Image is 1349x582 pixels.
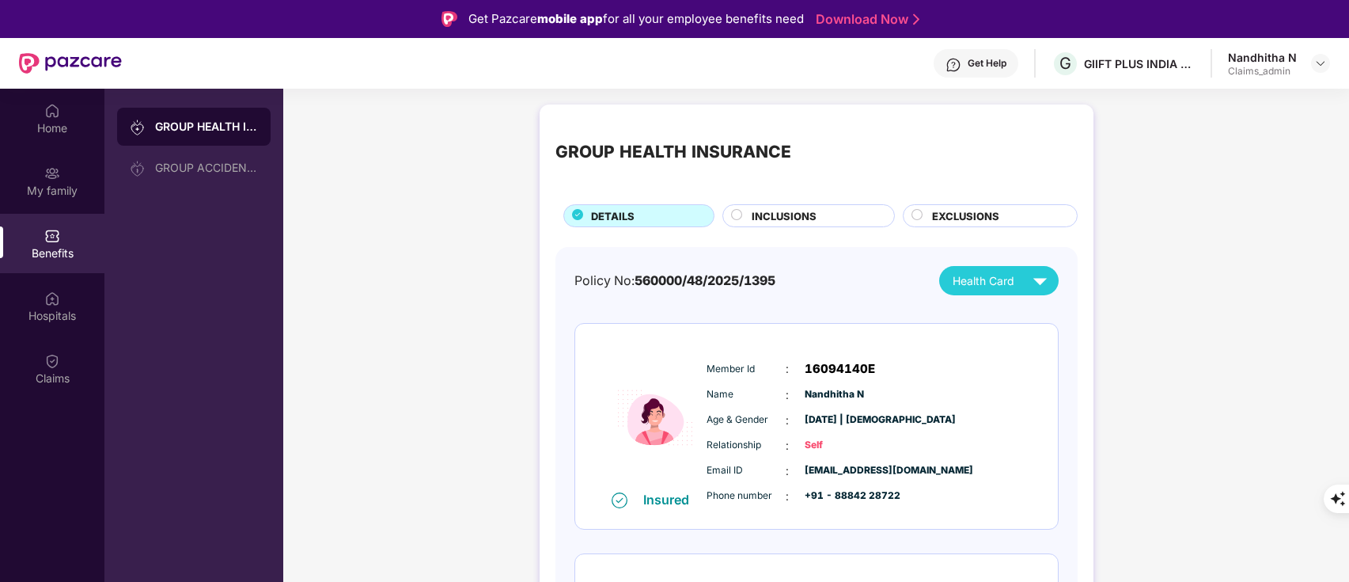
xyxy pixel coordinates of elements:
div: Get Pazcare for all your employee benefits need [468,10,804,29]
div: Nandhitha N [1228,50,1297,65]
span: 560000/48/2025/1395 [635,273,775,288]
div: Insured [643,492,699,508]
div: Policy No: [574,271,775,291]
span: EXCLUSIONS [932,208,999,224]
strong: mobile app [537,11,603,26]
span: : [786,386,789,404]
img: svg+xml;base64,PHN2ZyB4bWxucz0iaHR0cDovL3d3dy53My5vcmcvMjAwMC9zdmciIHZpZXdCb3g9IjAgMCAyNCAyNCIgd2... [1026,267,1054,295]
img: svg+xml;base64,PHN2ZyBpZD0iQmVuZWZpdHMiIHhtbG5zPSJodHRwOi8vd3d3LnczLm9yZy8yMDAwL3N2ZyIgd2lkdGg9Ij... [44,228,60,244]
img: svg+xml;base64,PHN2ZyBpZD0iSG9zcGl0YWxzIiB4bWxucz0iaHR0cDovL3d3dy53My5vcmcvMjAwMC9zdmciIHdpZHRoPS... [44,291,60,306]
div: Get Help [968,57,1006,70]
span: : [786,437,789,455]
span: : [786,462,789,480]
img: Logo [441,11,457,27]
div: GROUP ACCIDENTAL INSURANCE [155,162,258,174]
img: Stroke [913,11,919,28]
span: Name [707,387,786,402]
span: +91 - 88842 28722 [805,489,884,504]
span: : [786,360,789,378]
img: svg+xml;base64,PHN2ZyBpZD0iRHJvcGRvd24tMzJ4MzIiIHhtbG5zPSJodHRwOi8vd3d3LnczLm9yZy8yMDAwL3N2ZyIgd2... [1314,57,1327,70]
div: GROUP HEALTH INSURANCE [555,139,791,165]
button: Health Card [939,266,1059,295]
span: [DATE] | [DEMOGRAPHIC_DATA] [805,413,884,428]
div: GROUP HEALTH INSURANCE [155,119,258,135]
span: Nandhitha N [805,387,884,402]
img: svg+xml;base64,PHN2ZyB4bWxucz0iaHR0cDovL3d3dy53My5vcmcvMjAwMC9zdmciIHdpZHRoPSIxNiIgaGVpZ2h0PSIxNi... [612,493,627,508]
img: svg+xml;base64,PHN2ZyB3aWR0aD0iMjAiIGhlaWdodD0iMjAiIHZpZXdCb3g9IjAgMCAyMCAyMCIgZmlsbD0ibm9uZSIgeG... [130,161,146,177]
span: Member Id [707,362,786,377]
span: 16094140E [805,359,875,378]
span: DETAILS [591,208,635,224]
span: Health Card [953,272,1014,290]
span: INCLUSIONS [752,208,817,224]
img: svg+xml;base64,PHN2ZyB3aWR0aD0iMjAiIGhlaWdodD0iMjAiIHZpZXdCb3g9IjAgMCAyMCAyMCIgZmlsbD0ibm9uZSIgeG... [130,120,146,135]
div: Claims_admin [1228,65,1297,78]
img: icon [608,344,703,491]
span: [EMAIL_ADDRESS][DOMAIN_NAME] [805,463,884,478]
div: GIIFT PLUS INDIA PRIVATE LIMITED [1084,56,1195,71]
span: G [1059,54,1071,73]
span: : [786,488,789,505]
span: Email ID [707,463,786,478]
a: Download Now [816,11,915,28]
span: Relationship [707,438,786,453]
span: Phone number [707,489,786,504]
img: svg+xml;base64,PHN2ZyB3aWR0aD0iMjAiIGhlaWdodD0iMjAiIHZpZXdCb3g9IjAgMCAyMCAyMCIgZmlsbD0ibm9uZSIgeG... [44,165,60,181]
span: Age & Gender [707,413,786,428]
img: svg+xml;base64,PHN2ZyBpZD0iQ2xhaW0iIHhtbG5zPSJodHRwOi8vd3d3LnczLm9yZy8yMDAwL3N2ZyIgd2lkdGg9IjIwIi... [44,353,60,369]
span: : [786,412,789,429]
img: New Pazcare Logo [19,53,122,74]
span: Self [805,438,884,453]
img: svg+xml;base64,PHN2ZyBpZD0iSG9tZSIgeG1sbnM9Imh0dHA6Ly93d3cudzMub3JnLzIwMDAvc3ZnIiB3aWR0aD0iMjAiIG... [44,103,60,119]
img: svg+xml;base64,PHN2ZyBpZD0iSGVscC0zMngzMiIgeG1sbnM9Imh0dHA6Ly93d3cudzMub3JnLzIwMDAvc3ZnIiB3aWR0aD... [945,57,961,73]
